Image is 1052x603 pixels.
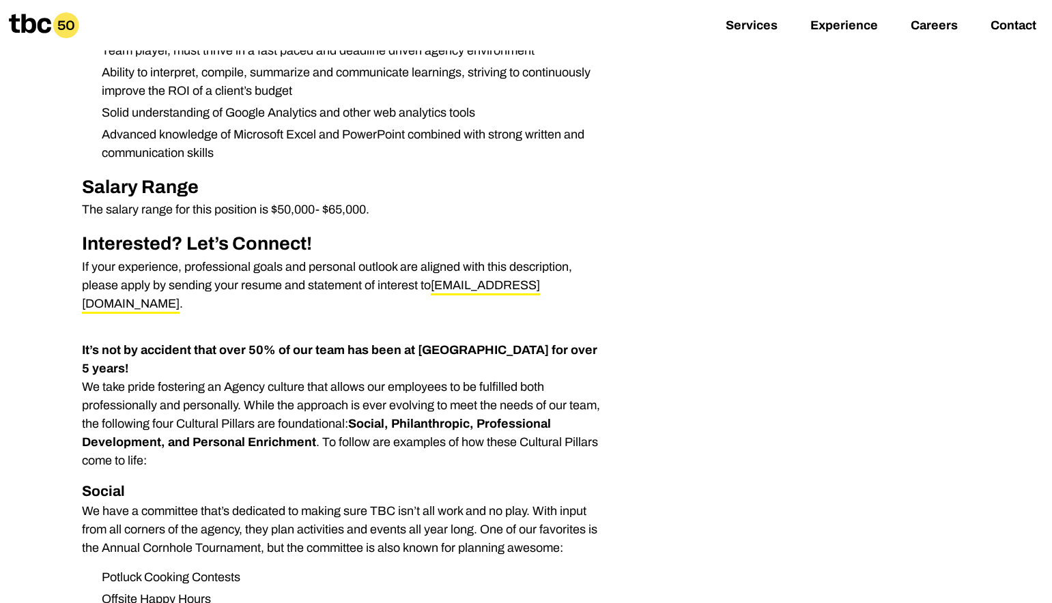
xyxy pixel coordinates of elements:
[810,18,878,35] a: Experience
[91,104,606,122] li: Solid understanding of Google Analytics and other web analytics tools
[726,18,778,35] a: Services
[91,126,606,162] li: Advanced knowledge of Microsoft Excel and PowerPoint combined with strong written and communicati...
[82,258,606,313] p: If your experience, professional goals and personal outlook are aligned with this description, pl...
[82,341,606,470] p: We take pride fostering an Agency culture that allows our employees to be fulfilled both professi...
[991,18,1036,35] a: Contact
[91,42,606,60] li: Team player, must thrive in a fast paced and deadline driven agency environment
[82,343,597,375] strong: It’s not by accident that over 50% of our team has been at [GEOGRAPHIC_DATA] for over 5 years!
[82,201,606,219] p: The salary range for this position is $50,000- $65,000.
[82,230,606,258] h2: Interested? Let’s Connect!
[911,18,958,35] a: Careers
[82,481,606,503] h3: Social
[82,502,606,557] p: We have a committee that’s dedicated to making sure TBC isn’t all work and no play. With input fr...
[91,568,606,587] li: Potluck Cooking Contests
[82,417,551,449] strong: Social, Philanthropic, Professional Development, and Personal Enrichment
[82,173,606,201] h2: Salary Range
[91,63,606,100] li: Ability to interpret, compile, summarize and communicate learnings, striving to continuously impr...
